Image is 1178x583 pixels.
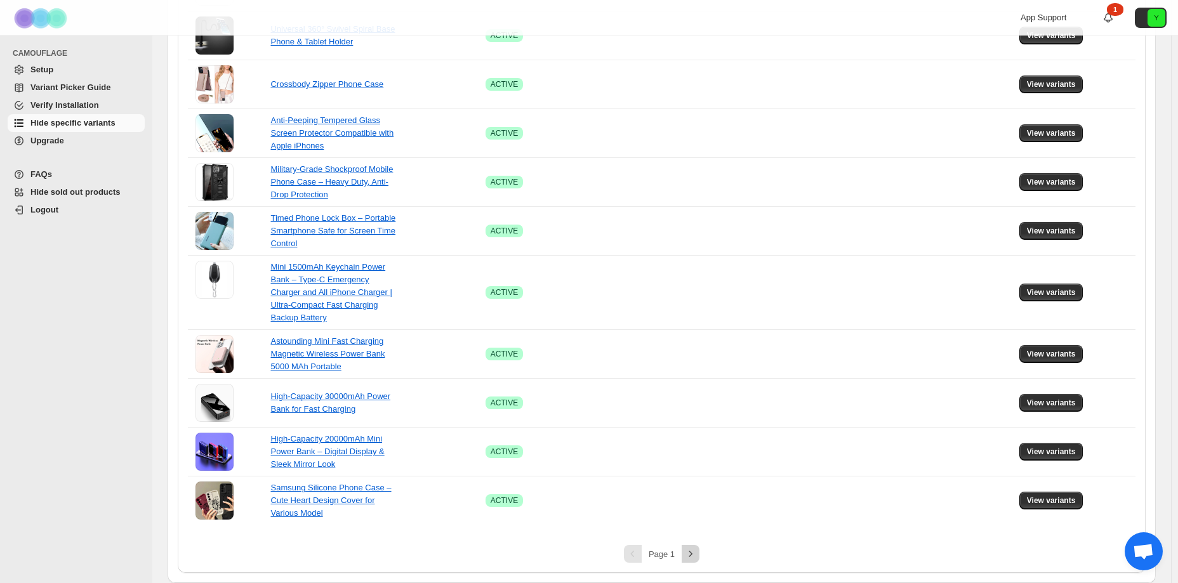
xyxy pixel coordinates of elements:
span: Setup [30,65,53,74]
span: Variant Picker Guide [30,82,110,92]
span: ACTIVE [491,128,518,138]
span: ACTIVE [491,226,518,236]
a: Mini 1500mAh Keychain Power Bank – Type-C Emergency Charger and All iPhone Charger | Ultra-Compac... [270,262,392,322]
a: FAQs [8,166,145,183]
span: ACTIVE [491,495,518,506]
span: Verify Installation [30,100,99,110]
span: ACTIVE [491,177,518,187]
button: View variants [1019,27,1083,44]
div: 1 [1107,3,1123,16]
img: Military-Grade Shockproof Mobile Phone Case – Heavy Duty, Anti-Drop Protection [195,163,234,201]
img: High-Capacity 20000mAh Mini Power Bank – Digital Display & Sleek Mirror Look [195,433,234,471]
span: Avatar with initials Y [1148,9,1165,27]
span: View variants [1027,398,1076,408]
img: Timed Phone Lock Box – Portable Smartphone Safe for Screen Time Control [195,212,234,250]
a: Samsung Silicone Phone Case – Cute Heart Design Cover for Various Model [270,483,391,518]
span: ACTIVE [491,447,518,457]
span: FAQs [30,169,52,179]
a: Verify Installation [8,96,145,114]
span: Page 1 [649,549,675,559]
img: High-Capacity 30000mAh Power Bank for Fast Charging [195,384,234,422]
img: Camouflage [10,1,74,36]
span: ACTIVE [491,79,518,89]
span: Logout [30,205,58,214]
a: Astounding Mini Fast Charging Magnetic Wireless Power Bank 5000 MAh Portable [270,336,385,371]
span: Upgrade [30,136,64,145]
a: Setup [8,61,145,79]
button: View variants [1019,222,1083,240]
a: Anti-Peeping Tempered Glass Screen Protector Compatible with Apple iPhones [270,115,394,150]
button: View variants [1019,284,1083,301]
span: Hide sold out products [30,187,121,197]
button: Next [682,545,699,563]
a: Hide specific variants [8,114,145,132]
span: Hide specific variants [30,118,116,128]
span: CAMOUFLAGE [13,48,146,58]
text: Y [1154,14,1159,22]
a: Logout [8,201,145,219]
button: View variants [1019,345,1083,363]
span: View variants [1027,79,1076,89]
img: Mini 1500mAh Keychain Power Bank – Type-C Emergency Charger and All iPhone Charger | Ultra-Compac... [195,261,234,299]
span: App Support [1021,13,1066,22]
a: Upgrade [8,132,145,150]
a: Open chat [1125,532,1163,570]
a: Timed Phone Lock Box – Portable Smartphone Safe for Screen Time Control [270,213,395,248]
span: View variants [1027,287,1076,298]
span: ACTIVE [491,349,518,359]
span: View variants [1027,128,1076,138]
span: ACTIVE [491,287,518,298]
a: High-Capacity 30000mAh Power Bank for Fast Charging [270,391,390,414]
img: Crossbody Zipper Phone Case [195,65,234,103]
a: Hide sold out products [8,183,145,201]
span: View variants [1027,30,1076,41]
a: High-Capacity 20000mAh Mini Power Bank – Digital Display & Sleek Mirror Look [270,434,384,469]
img: Samsung Silicone Phone Case – Cute Heart Design Cover for Various Model [195,481,234,520]
button: View variants [1019,394,1083,412]
nav: Pagination [188,545,1135,563]
img: Anti-Peeping Tempered Glass Screen Protector Compatible with Apple iPhones [195,114,234,152]
button: View variants [1019,492,1083,509]
img: Astounding Mini Fast Charging Magnetic Wireless Power Bank 5000 MAh Portable [195,335,234,373]
a: Crossbody Zipper Phone Case [270,79,383,89]
span: View variants [1027,447,1076,457]
button: View variants [1019,443,1083,461]
span: View variants [1027,349,1076,359]
span: ACTIVE [491,398,518,408]
button: View variants [1019,173,1083,191]
span: View variants [1027,495,1076,506]
button: View variants [1019,75,1083,93]
a: Variant Picker Guide [8,79,145,96]
a: 1 [1102,11,1115,24]
span: ACTIVE [491,30,518,41]
a: Military-Grade Shockproof Mobile Phone Case – Heavy Duty, Anti-Drop Protection [270,164,393,199]
button: Avatar with initials Y [1135,8,1167,28]
span: View variants [1027,177,1076,187]
span: View variants [1027,226,1076,236]
button: View variants [1019,124,1083,142]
